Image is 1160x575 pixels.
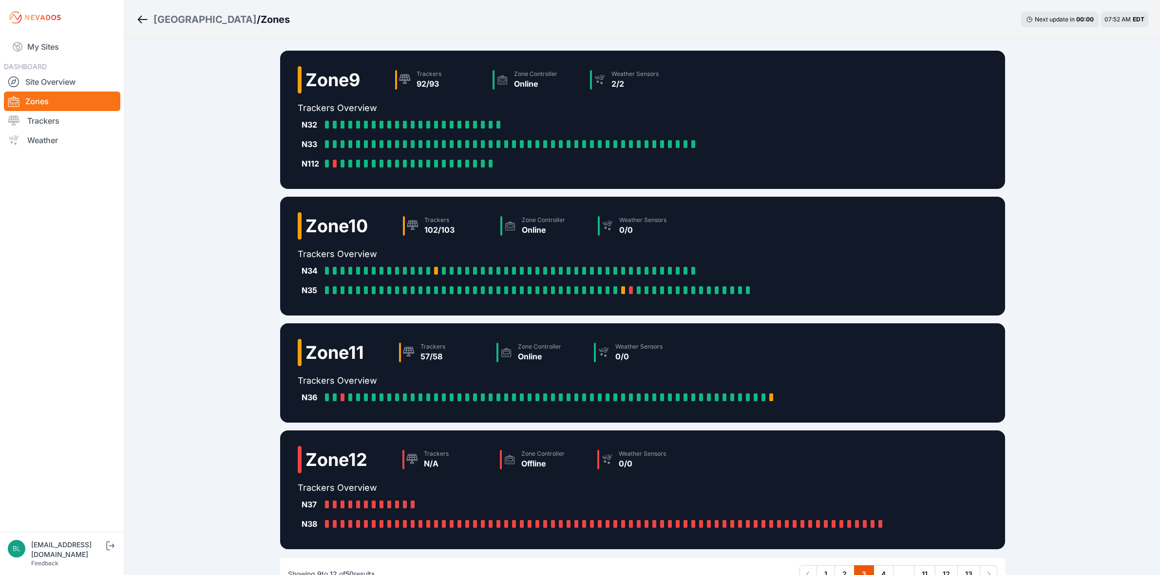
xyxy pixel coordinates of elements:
[424,216,455,224] div: Trackers
[261,13,290,26] h3: Zones
[8,10,62,25] img: Nevados
[522,216,565,224] div: Zone Controller
[302,518,321,530] div: N38
[302,391,321,403] div: N36
[521,450,565,458] div: Zone Controller
[302,158,321,169] div: N112
[302,138,321,150] div: N33
[153,13,257,26] a: [GEOGRAPHIC_DATA]
[521,458,565,469] div: Offline
[1035,16,1075,23] span: Next update in
[4,35,120,58] a: My Sites
[518,343,561,351] div: Zone Controller
[424,458,449,469] div: N/A
[298,481,890,495] h2: Trackers Overview
[522,224,565,236] div: Online
[4,111,120,130] a: Trackers
[611,70,659,78] div: Weather Sensors
[615,351,663,362] div: 0/0
[594,212,691,240] a: Weather Sensors0/0
[298,101,703,115] h2: Trackers Overview
[586,66,684,93] a: Weather Sensors2/2
[302,265,321,277] div: N34
[424,450,449,458] div: Trackers
[298,247,758,261] h2: Trackers Overview
[1076,16,1094,23] div: 00 : 00
[4,130,120,150] a: Weather
[590,339,687,366] a: Weather Sensors0/0
[514,78,557,90] div: Online
[302,499,321,510] div: N37
[514,70,557,78] div: Zone Controller
[611,78,659,90] div: 2/2
[8,540,25,557] img: blippencott@invenergy.com
[31,540,104,559] div: [EMAIL_ADDRESS][DOMAIN_NAME]
[619,450,666,458] div: Weather Sensors
[399,446,496,473] a: TrackersN/A
[1133,16,1144,23] span: EDT
[395,339,493,366] a: Trackers57/58
[31,559,58,567] a: Feedback
[518,351,561,362] div: Online
[424,224,455,236] div: 102/103
[619,224,666,236] div: 0/0
[305,450,367,469] h2: Zone 12
[1104,16,1131,23] span: 07:52 AM
[615,343,663,351] div: Weather Sensors
[302,284,321,296] div: N35
[420,351,445,362] div: 57/58
[417,70,441,78] div: Trackers
[593,446,691,473] a: Weather Sensors0/0
[4,72,120,92] a: Site Overview
[399,212,496,240] a: Trackers102/103
[391,66,489,93] a: Trackers92/93
[298,374,781,388] h2: Trackers Overview
[619,216,666,224] div: Weather Sensors
[136,7,290,32] nav: Breadcrumb
[305,343,364,362] h2: Zone 11
[305,216,368,236] h2: Zone 10
[619,458,666,469] div: 0/0
[302,119,321,130] div: N32
[257,13,261,26] span: /
[305,70,360,90] h2: Zone 9
[417,78,441,90] div: 92/93
[420,343,445,351] div: Trackers
[4,92,120,111] a: Zones
[4,62,47,71] span: DASHBOARD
